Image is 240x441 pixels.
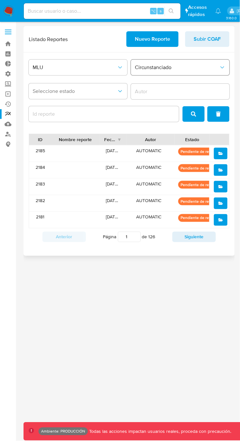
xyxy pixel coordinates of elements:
span: Accesos rápidos [188,4,209,18]
p: Ambiente: PRODUCCIÓN [41,430,85,433]
span: s [160,8,162,14]
input: Buscar usuario o caso... [24,7,181,15]
span: ⌥ [151,8,156,14]
button: search-icon [165,7,178,16]
p: Todas las acciones impactan usuarios reales, proceda con precaución. [88,429,232,435]
a: Notificaciones [216,8,221,14]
